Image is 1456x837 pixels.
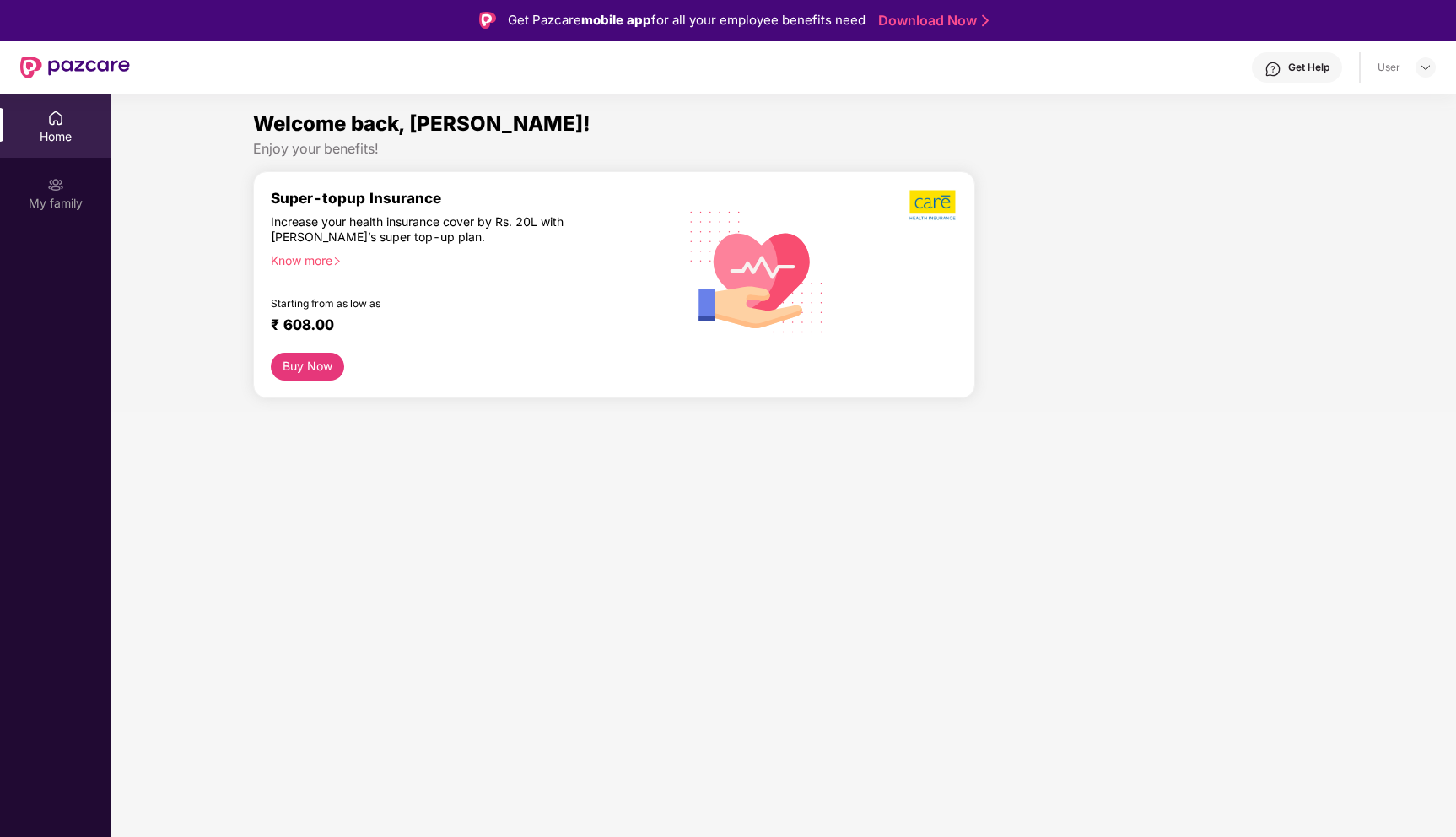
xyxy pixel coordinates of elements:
[47,176,64,193] img: svg+xml;base64,PHN2ZyB3aWR0aD0iMjAiIGhlaWdodD0iMjAiIHZpZXdCb3g9IjAgMCAyMCAyMCIgZmlsbD0ibm9uZSIgeG...
[20,57,130,78] img: New Pazcare Logo
[909,189,957,221] img: b5dec4f62d2307b9de63beb79f102df3.png
[581,12,651,28] strong: mobile app
[1378,61,1400,74] div: User
[271,297,600,309] div: Starting from as low as
[878,12,984,30] a: Download Now
[1265,61,1281,78] img: svg+xml;base64,PHN2ZyBpZD0iSGVscC0zMngzMiIgeG1sbnM9Imh0dHA6Ly93d3cudzMub3JnLzIwMDAvc3ZnIiB3aWR0aD...
[253,140,1315,158] div: Enjoy your benefits!
[271,214,599,246] div: Increase your health insurance cover by Rs. 20L with [PERSON_NAME]’s super top-up plan.
[982,12,989,30] img: Stroke
[508,10,866,30] div: Get Pazcare for all your employee benefits need
[271,253,661,265] div: Know more
[271,353,344,381] button: Buy Now
[1419,61,1432,74] img: svg+xml;base64,PHN2ZyBpZD0iRHJvcGRvd24tMzJ4MzIiIHhtbG5zPSJodHRwOi8vd3d3LnczLm9yZy8yMDAwL3N2ZyIgd2...
[253,111,590,136] span: Welcome back, [PERSON_NAME]!
[1288,61,1329,74] div: Get Help
[271,189,671,207] div: Super-topup Insurance
[332,256,342,266] span: right
[677,189,838,353] img: svg+xml;base64,PHN2ZyB4bWxucz0iaHR0cDovL3d3dy53My5vcmcvMjAwMC9zdmciIHhtbG5zOnhsaW5rPSJodHRwOi8vd3...
[271,316,655,336] div: ₹ 608.00
[479,12,496,29] img: Logo
[47,110,64,127] img: svg+xml;base64,PHN2ZyBpZD0iSG9tZSIgeG1sbnM9Imh0dHA6Ly93d3cudzMub3JnLzIwMDAvc3ZnIiB3aWR0aD0iMjAiIG...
